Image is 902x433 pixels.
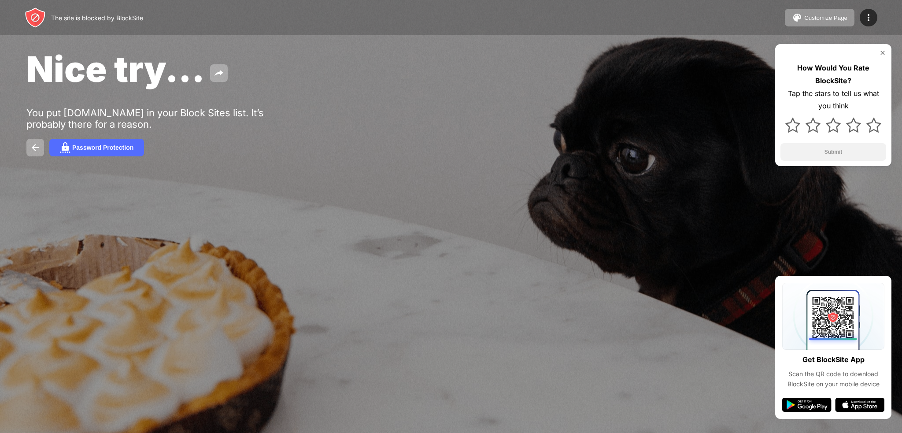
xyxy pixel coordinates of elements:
div: Scan the QR code to download BlockSite on your mobile device [782,369,884,389]
img: rate-us-close.svg [879,49,886,56]
button: Password Protection [49,139,144,156]
span: Nice try... [26,48,205,90]
img: menu-icon.svg [863,12,874,23]
img: star.svg [806,118,821,133]
div: Get BlockSite App [802,353,865,366]
button: Customize Page [785,9,854,26]
img: app-store.svg [835,398,884,412]
img: pallet.svg [792,12,802,23]
button: Submit [780,143,886,161]
div: Tap the stars to tell us what you think [780,87,886,113]
div: Password Protection [72,144,133,151]
img: back.svg [30,142,41,153]
img: star.svg [826,118,841,133]
img: star.svg [866,118,881,133]
div: You put [DOMAIN_NAME] in your Block Sites list. It’s probably there for a reason. [26,107,299,130]
div: Customize Page [804,15,847,21]
img: star.svg [785,118,800,133]
img: qrcode.svg [782,283,884,350]
div: How Would You Rate BlockSite? [780,62,886,87]
img: header-logo.svg [25,7,46,28]
img: share.svg [214,68,224,78]
img: google-play.svg [782,398,832,412]
div: The site is blocked by BlockSite [51,14,143,22]
img: password.svg [60,142,70,153]
img: star.svg [846,118,861,133]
